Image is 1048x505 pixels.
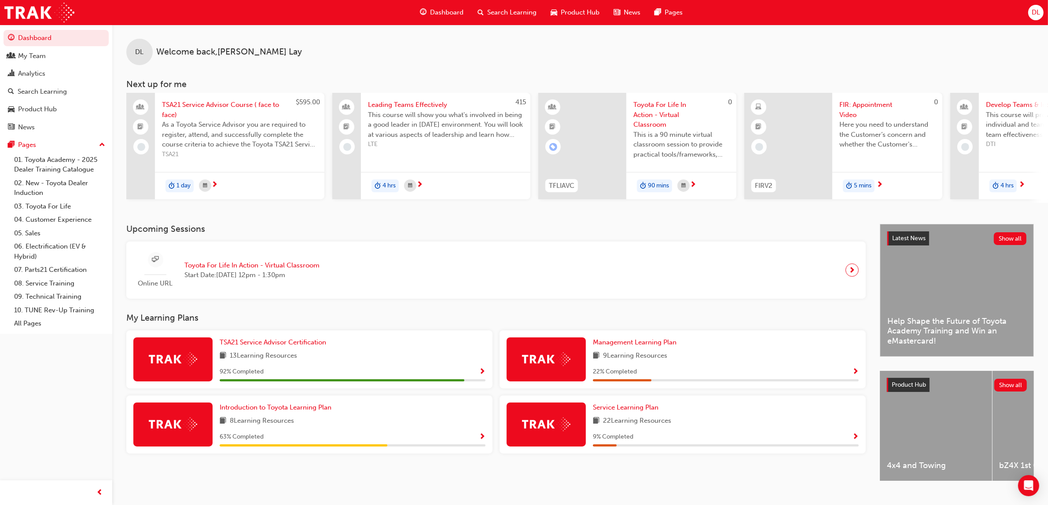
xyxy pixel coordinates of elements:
[633,130,729,160] span: This is a 90 minute virtual classroom session to provide practical tools/frameworks, behaviours a...
[4,137,109,153] button: Pages
[368,100,523,110] span: Leading Teams Effectively
[162,150,317,160] span: TSA21
[593,338,677,346] span: Management Learning Plan
[849,264,856,276] span: next-icon
[416,181,423,189] span: next-icon
[18,51,46,61] div: My Team
[375,180,381,192] span: duration-icon
[4,66,109,82] a: Analytics
[368,110,523,140] span: This course will show you what's involved in being a good leader in [DATE] environment. You will ...
[4,30,109,46] a: Dashboard
[211,181,218,189] span: next-icon
[220,416,226,427] span: book-icon
[478,7,484,18] span: search-icon
[593,432,633,442] span: 9 % Completed
[887,461,985,471] span: 4x4 and Towing
[4,3,74,22] img: Trak
[961,143,969,151] span: learningRecordVerb_NONE-icon
[184,260,320,271] span: Toyota For Life In Action - Virtual Classroom
[97,487,103,498] span: prev-icon
[549,143,557,151] span: learningRecordVerb_ENROLL-icon
[1019,181,1025,189] span: next-icon
[640,180,646,192] span: duration-icon
[846,180,852,192] span: duration-icon
[647,4,690,22] a: pages-iconPages
[18,122,35,132] div: News
[126,93,324,199] a: $595.00TSA21 Service Advisor Course ( face to face)As a Toyota Service Advisor you are required t...
[934,98,938,106] span: 0
[220,367,264,377] span: 92 % Completed
[1000,181,1014,191] span: 4 hrs
[471,4,544,22] a: search-iconSearch Learning
[665,7,683,18] span: Pages
[162,120,317,150] span: As a Toyota Service Advisor you are required to register, attend, and successfully complete the c...
[296,98,320,106] span: $595.00
[368,139,523,150] span: LTE
[8,70,15,78] span: chart-icon
[8,124,15,132] span: news-icon
[220,338,326,346] span: TSA21 Service Advisor Certification
[655,7,661,18] span: pages-icon
[11,304,109,317] a: 10. TUNE Rev-Up Training
[690,181,696,189] span: next-icon
[184,270,320,280] span: Start Date: [DATE] 12pm - 1:30pm
[4,119,109,135] a: News
[18,87,67,97] div: Search Learning
[515,98,526,106] span: 415
[479,432,485,443] button: Show Progress
[138,121,144,133] span: booktick-icon
[152,254,159,265] span: sessionType_ONLINE_URL-icon
[430,7,463,18] span: Dashboard
[4,84,109,100] a: Search Learning
[137,143,145,151] span: learningRecordVerb_NONE-icon
[839,120,935,150] span: Here you need to understand the Customer’s concern and whether the Customer's vehicle needs to be...
[852,433,859,441] span: Show Progress
[479,366,485,377] button: Show Progress
[892,234,926,242] span: Latest News
[11,290,109,304] a: 09. Technical Training
[549,181,574,191] span: TFLIAVC
[156,47,302,57] span: Welcome back , [PERSON_NAME] Lay
[593,403,658,411] span: Service Learning Plan
[755,181,772,191] span: FIRV2
[99,139,105,151] span: up-icon
[624,7,640,18] span: News
[561,7,599,18] span: Product Hub
[11,263,109,277] a: 07. Parts21 Certification
[11,240,109,263] a: 06. Electrification (EV & Hybrid)
[887,231,1026,245] a: Latest NewsShow all
[962,102,968,113] span: people-icon
[332,93,530,199] a: 415Leading Teams EffectivelyThis course will show you what's involved in being a good leader in [...
[1028,5,1044,20] button: DL
[728,98,732,106] span: 0
[593,367,637,377] span: 22 % Completed
[756,102,762,113] span: learningResourceType_ELEARNING-icon
[126,224,866,234] h3: Upcoming Sessions
[522,417,570,431] img: Trak
[177,181,191,191] span: 1 day
[593,351,599,362] span: book-icon
[4,28,109,137] button: DashboardMy TeamAnalyticsSearch LearningProduct HubNews
[11,227,109,240] a: 05. Sales
[479,368,485,376] span: Show Progress
[744,93,942,199] a: 0FIRV2FIR: Appointment VideoHere you need to understand the Customer’s concern and whether the Cu...
[538,93,736,199] a: 0TFLIAVCToyota For Life In Action - Virtual ClassroomThis is a 90 minute virtual classroom sessio...
[8,141,15,149] span: pages-icon
[220,403,331,411] span: Introduction to Toyota Learning Plan
[755,143,763,151] span: learningRecordVerb_NONE-icon
[994,379,1027,392] button: Show all
[854,181,871,191] span: 5 mins
[8,52,15,60] span: people-icon
[603,416,671,427] span: 22 Learning Resources
[880,371,992,481] a: 4x4 and Towing
[551,7,557,18] span: car-icon
[487,7,537,18] span: Search Learning
[11,213,109,227] a: 04. Customer Experience
[11,277,109,290] a: 08. Service Training
[420,7,427,18] span: guage-icon
[220,403,335,413] a: Introduction to Toyota Learning Plan
[133,249,859,292] a: Online URLToyota For Life In Action - Virtual ClassroomStart Date:[DATE] 12pm - 1:30pm
[603,351,667,362] span: 9 Learning Resources
[138,102,144,113] span: people-icon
